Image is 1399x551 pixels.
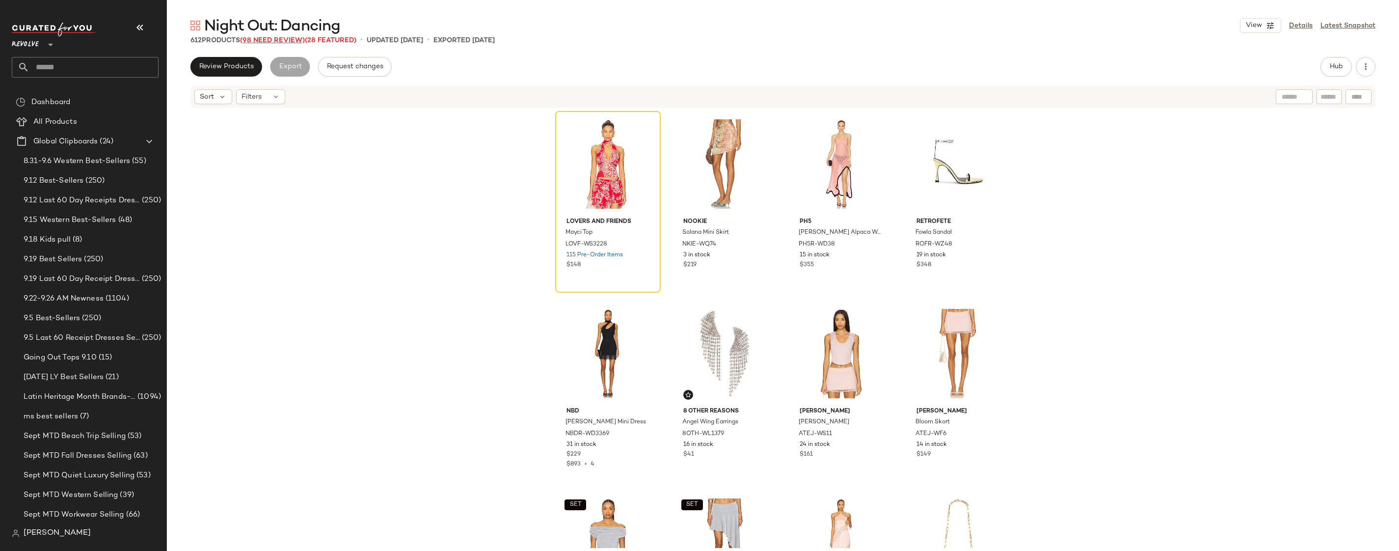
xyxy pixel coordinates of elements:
img: ROFR-WZ48_V1.jpg [909,114,1007,214]
span: 612 [190,37,202,44]
span: • [581,461,591,468]
span: 9.12 Last 60 Day Receipts Dresses [24,195,140,206]
button: Hub [1320,57,1352,77]
span: ms best sellers [24,411,78,422]
span: Latin Heritage Month Brands- DO NOT DELETE [24,391,135,403]
span: [PERSON_NAME] Mini Dress [565,418,646,427]
span: Bloom Skort [915,418,950,427]
span: Sept MTD Beach Trip Selling [24,431,126,442]
span: $348 [916,261,931,270]
p: Exported [DATE] [433,35,495,46]
span: Night Out: Dancing [204,17,340,36]
button: Review Products [190,57,262,77]
img: cfy_white_logo.C9jOOHJF.svg [12,23,95,36]
span: Review Products [199,63,254,71]
span: (15) [97,352,112,363]
span: ROFR-WZ48 [915,240,952,249]
img: svg%3e [16,97,26,107]
span: [PERSON_NAME] [800,407,883,416]
span: NBDR-WD3369 [565,430,609,439]
span: (98 Need Review) [240,37,305,44]
span: Global Clipboards [33,136,98,147]
span: ATEJ-WF6 [915,430,946,439]
span: 115 Pre-Order Items [566,251,623,260]
span: ATEJ-WS11 [799,430,832,439]
span: (1094) [135,391,161,403]
img: 8OTH-WL1379_V1.jpg [675,304,774,403]
img: ATEJ-WS11_V1.jpg [792,304,890,403]
span: (53) [126,431,142,442]
span: 9.19 Best Sellers [24,254,82,265]
img: svg%3e [12,529,20,537]
span: NKIE-WQ74 [682,240,716,249]
span: • [360,34,363,46]
span: 15 in stock [800,251,830,260]
span: (39) [118,490,134,501]
span: SET [686,501,698,508]
img: LOVF-WS3228_V1.jpg [559,114,657,214]
span: 14 in stock [916,441,947,449]
span: (250) [80,313,101,324]
span: (48) [116,215,133,226]
button: View [1240,18,1281,33]
span: Sept MTD Fall Dresses Selling [24,450,132,462]
span: 9.5 Best-Sellers [24,313,80,324]
span: $41 [683,450,694,459]
span: 9.22-9.26 AM Newness [24,293,104,304]
span: (63) [132,450,148,462]
a: Latest Snapshot [1320,21,1375,31]
span: 8.31-9.6 Western Best-Sellers [24,156,130,167]
span: Sept MTD Workwear Selling [24,509,124,521]
span: $229 [566,450,581,459]
span: [PERSON_NAME] [24,527,91,539]
span: (250) [82,254,103,265]
span: Going Out Tops 9.10 [24,352,97,363]
span: (53) [135,470,151,481]
span: [PERSON_NAME] [799,418,849,427]
span: Nookie [683,218,766,226]
div: Products [190,35,356,46]
span: (66) [124,509,140,521]
span: (250) [140,274,161,285]
span: Hub [1329,63,1343,71]
span: (250) [83,175,105,187]
span: PH5R-WD38 [799,240,835,249]
span: 9.5 Last 60 Receipt Dresses Selling [24,332,140,344]
button: SET [565,499,586,510]
span: (24) [98,136,113,147]
span: $893 [566,461,581,468]
span: Request changes [326,63,383,71]
button: SET [681,499,703,510]
span: (21) [104,372,119,383]
a: Details [1289,21,1313,31]
span: (8) [71,234,82,246]
span: (1104) [104,293,129,304]
span: NBD [566,407,649,416]
img: NKIE-WQ74_V1.jpg [675,114,774,214]
span: 9.12 Best-Sellers [24,175,83,187]
span: Revolve [12,33,39,51]
span: Sept MTD Quiet Luxury Selling [24,470,135,481]
span: 16 in stock [683,441,713,449]
img: svg%3e [190,21,200,30]
span: 8 Other Reasons [683,407,766,416]
span: retrofete [916,218,999,226]
span: (55) [130,156,146,167]
span: 3 in stock [683,251,710,260]
span: SET [569,501,581,508]
span: 9.15 Western Best-Sellers [24,215,116,226]
span: [PERSON_NAME] [916,407,999,416]
span: (7) [78,411,89,422]
span: 4 [591,461,594,468]
img: ATEJ-WF6_V1.jpg [909,304,1007,403]
span: Solana Mini Skirt [682,228,729,237]
span: PH5 [800,218,883,226]
span: [DATE] LY Best Sellers [24,372,104,383]
span: Lovers and Friends [566,218,649,226]
span: Dashboard [31,97,70,108]
span: (250) [140,195,161,206]
span: (28 Featured) [305,37,356,44]
span: Sort [200,92,214,102]
span: 8OTH-WL1379 [682,430,724,439]
span: 9.19 Last 60 Day Receipt Dresses Selling [24,274,140,285]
